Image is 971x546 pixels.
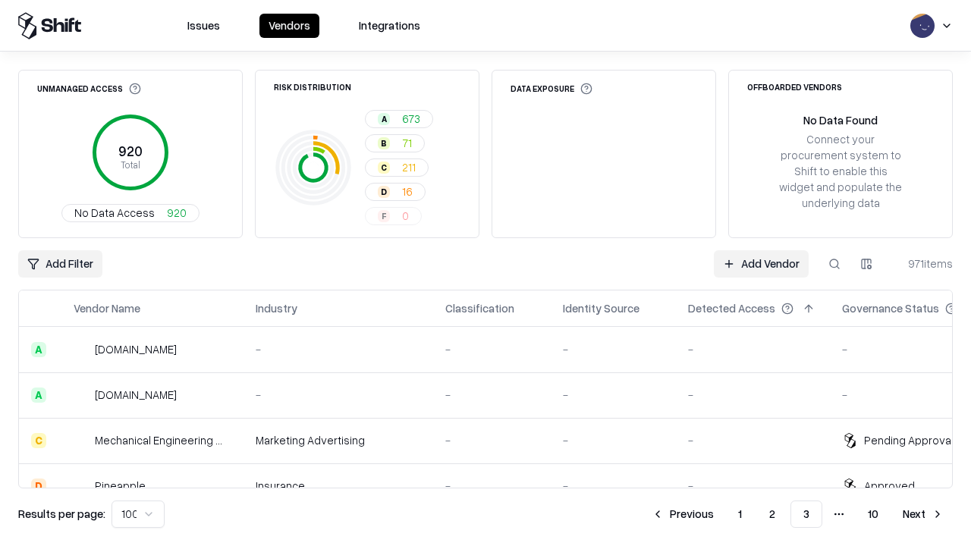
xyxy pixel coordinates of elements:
p: Results per page: [18,506,105,522]
img: Pineapple [74,479,89,494]
div: - [563,432,664,448]
div: - [563,387,664,403]
div: Pineapple [95,478,146,494]
span: 920 [167,205,187,221]
div: Insurance [256,478,421,494]
div: - [445,432,539,448]
div: Offboarded Vendors [747,83,842,91]
div: Marketing Advertising [256,432,421,448]
div: Industry [256,300,297,316]
div: Unmanaged Access [37,83,141,95]
div: Approved [864,478,915,494]
div: Classification [445,300,514,316]
div: Data Exposure [511,83,592,95]
button: 3 [790,500,822,528]
button: Vendors [259,14,319,38]
div: - [688,341,818,357]
tspan: 920 [118,143,143,159]
div: B [378,137,390,149]
a: Add Vendor [714,250,809,278]
button: Next [894,500,953,528]
span: 673 [402,111,420,127]
div: - [445,341,539,357]
span: 16 [402,184,413,199]
div: A [31,388,46,403]
div: - [256,341,421,357]
div: 971 items [892,256,953,271]
button: A673 [365,110,433,128]
img: automat-it.com [74,342,89,357]
div: - [445,478,539,494]
tspan: Total [121,158,140,171]
button: Previous [643,500,723,528]
div: A [378,113,390,125]
button: D16 [365,183,426,201]
div: Connect your procurement system to Shift to enable this widget and populate the underlying data [778,131,903,212]
button: Add Filter [18,250,102,278]
nav: pagination [643,500,953,528]
span: No Data Access [74,205,155,221]
div: D [378,186,390,198]
div: Risk Distribution [274,83,351,91]
button: No Data Access920 [61,204,200,222]
div: - [688,432,818,448]
div: C [31,433,46,448]
div: No Data Found [803,112,878,128]
div: D [31,479,46,494]
div: - [563,478,664,494]
button: 10 [856,500,891,528]
img: Mechanical Engineering World [74,433,89,448]
div: A [31,342,46,357]
div: - [688,387,818,403]
img: madisonlogic.com [74,388,89,403]
span: 211 [402,159,416,175]
div: Identity Source [563,300,639,316]
div: - [256,387,421,403]
div: Detected Access [688,300,775,316]
button: 1 [726,500,754,528]
div: - [563,341,664,357]
div: - [445,387,539,403]
div: - [688,478,818,494]
button: 2 [757,500,787,528]
div: Vendor Name [74,300,140,316]
div: C [378,162,390,174]
button: B71 [365,134,425,152]
button: C211 [365,158,429,177]
div: Pending Approval [864,432,954,448]
div: [DOMAIN_NAME] [95,341,177,357]
div: [DOMAIN_NAME] [95,387,177,403]
div: Mechanical Engineering World [95,432,231,448]
span: 71 [402,135,412,151]
button: Issues [178,14,229,38]
button: Integrations [350,14,429,38]
div: Governance Status [842,300,939,316]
